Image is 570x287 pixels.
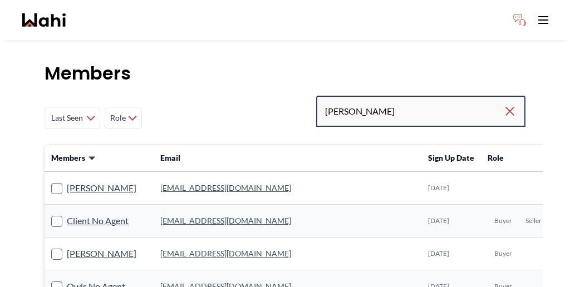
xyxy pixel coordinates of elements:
span: Email [160,153,180,162]
span: Buyer [494,216,512,225]
span: Buyer [494,249,512,258]
td: [DATE] [421,237,481,270]
a: [PERSON_NAME] [67,246,136,261]
button: Toggle open navigation menu [532,9,554,31]
a: [PERSON_NAME] [67,181,136,195]
input: Search input [325,101,503,121]
h1: Members [45,62,525,85]
button: Members [51,152,96,164]
a: Client No Agent [67,214,129,228]
td: [DATE] [421,172,481,205]
span: Seller [525,216,542,225]
a: [EMAIL_ADDRESS][DOMAIN_NAME] [160,249,291,258]
a: [EMAIL_ADDRESS][DOMAIN_NAME] [160,183,291,192]
span: Role [110,108,126,128]
span: Role [488,153,504,162]
a: Wahi homepage [22,13,66,27]
span: Sign Up Date [428,153,474,162]
span: Members [51,152,85,164]
td: [DATE] [421,205,481,237]
a: [EMAIL_ADDRESS][DOMAIN_NAME] [160,216,291,225]
span: Last Seen [50,108,84,128]
button: Clear search [503,101,517,121]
